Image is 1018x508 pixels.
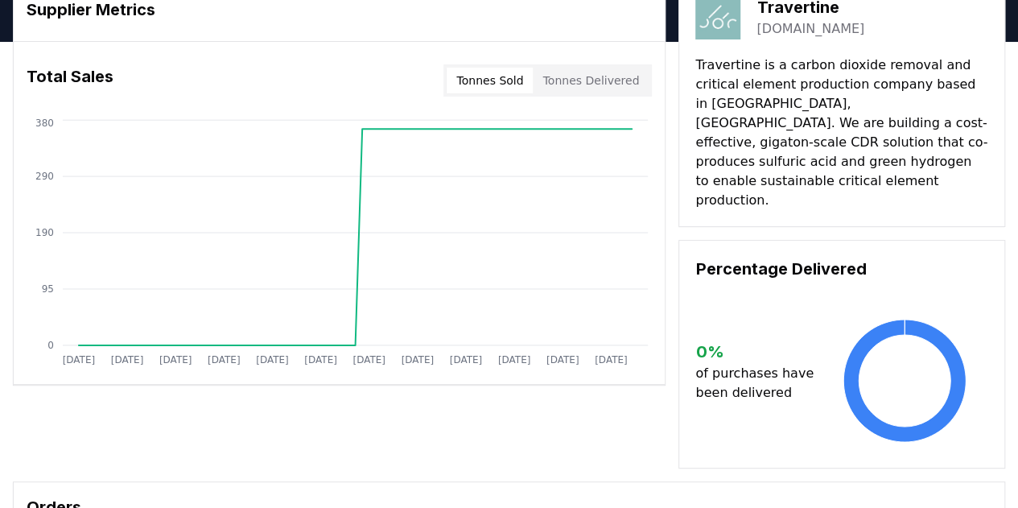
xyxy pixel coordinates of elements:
tspan: [DATE] [546,354,579,366]
tspan: [DATE] [498,354,531,366]
tspan: [DATE] [63,354,96,366]
button: Tonnes Delivered [533,68,649,93]
tspan: [DATE] [353,354,386,366]
tspan: [DATE] [256,354,289,366]
tspan: 190 [35,227,54,238]
tspan: [DATE] [402,354,435,366]
p: of purchases have been delivered [695,364,820,403]
a: [DOMAIN_NAME] [756,19,864,39]
tspan: 290 [35,171,54,182]
button: Tonnes Sold [447,68,533,93]
h3: Total Sales [27,64,113,97]
tspan: 0 [47,340,54,351]
tspan: [DATE] [304,354,337,366]
h3: Percentage Delivered [695,257,988,281]
tspan: [DATE] [111,354,144,366]
tspan: [DATE] [208,354,241,366]
tspan: [DATE] [595,354,628,366]
tspan: 95 [42,283,54,295]
h3: 0 % [695,340,820,364]
tspan: 380 [35,118,54,129]
tspan: [DATE] [450,354,483,366]
p: Travertine is a carbon dioxide removal and critical element production company based in [GEOGRAPH... [695,56,988,210]
tspan: [DATE] [159,354,192,366]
